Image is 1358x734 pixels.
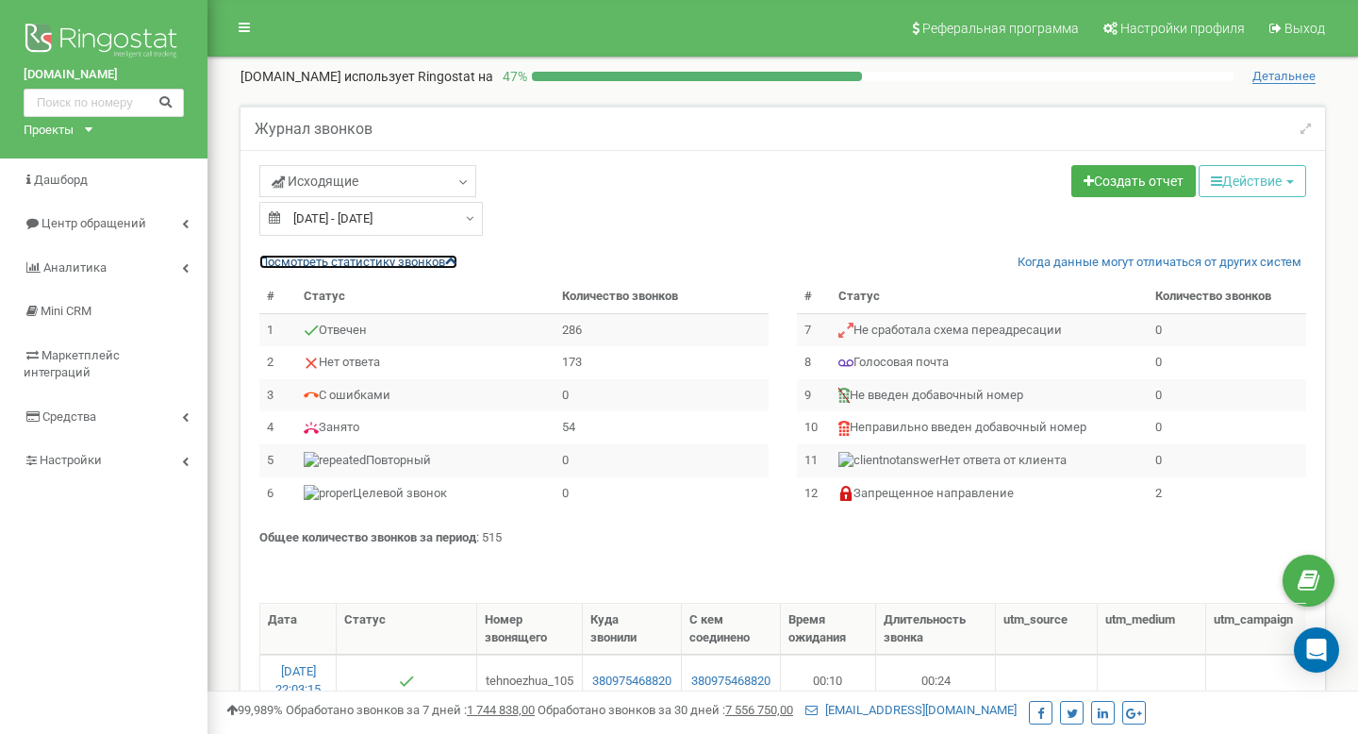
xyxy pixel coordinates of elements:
td: Не введен добавочный номер [831,379,1148,412]
span: Реферальная программа [922,21,1079,36]
td: Повторный [296,444,555,477]
a: Когда данные могут отличаться от других систем [1018,254,1301,272]
span: Выход [1284,21,1325,36]
img: Отвечен [304,323,319,338]
div: Проекты [24,122,74,140]
a: Создать отчет [1071,165,1196,197]
td: 5 [259,444,296,477]
a: Посмотреть cтатистику звонков [259,255,457,269]
td: tehnoezhua_105 [477,655,583,706]
span: Обработано звонков за 30 дней : [538,703,793,717]
td: 0 [555,477,769,510]
td: Занято [296,411,555,444]
td: 286 [555,313,769,346]
th: Количество звонков [555,280,769,313]
span: использует Ringostat на [344,69,493,84]
td: 1 [259,313,296,346]
span: 99,989% [226,703,283,717]
span: Дашборд [34,173,88,187]
span: Аналитика [43,260,107,275]
th: # [797,280,831,313]
td: 0 [1148,313,1306,346]
img: Нет ответа от клиента [838,452,939,470]
th: Статус [831,280,1148,313]
span: Настройки [40,453,102,467]
th: Количество звонков [1148,280,1306,313]
td: 11 [797,444,831,477]
th: С кем соединено [682,604,781,655]
span: Обработано звонков за 7 дней : [286,703,535,717]
td: 0 [1148,444,1306,477]
td: 6 [259,477,296,510]
td: 9 [797,379,831,412]
th: Куда звонили [583,604,681,655]
strong: Общее количество звонков за период [259,530,476,544]
img: Нет ответа [304,356,319,371]
td: 173 [555,346,769,379]
th: Время ожидания [781,604,877,655]
img: Отвечен [399,674,414,689]
td: С ошибками [296,379,555,412]
span: Средства [42,409,96,424]
a: 380975468820 [689,673,772,691]
img: Повторный [304,452,366,470]
td: 0 [1148,346,1306,379]
u: 7 556 750,00 [725,703,793,717]
span: Детальнее [1252,69,1316,84]
td: 54 [555,411,769,444]
button: Действие [1199,165,1306,197]
a: [DOMAIN_NAME] [24,66,184,84]
td: 0 [555,379,769,412]
h5: Журнал звонков [255,121,373,138]
th: Дата [260,604,337,655]
td: 0 [1148,379,1306,412]
p: [DOMAIN_NAME] [240,67,493,86]
span: Центр обращений [41,216,146,230]
td: 0 [1148,411,1306,444]
th: # [259,280,296,313]
img: Запрещенное направление [838,486,853,501]
td: Не сработала схема переадресации [831,313,1148,346]
td: Неправильно введен добавочный номер [831,411,1148,444]
img: Голосовая почта [838,356,853,371]
a: 380975468820 [590,673,672,691]
td: Отвечен [296,313,555,346]
span: Маркетплейс интеграций [24,348,120,380]
td: 2 [259,346,296,379]
img: С ошибками [304,388,319,403]
p: 47 % [493,67,532,86]
img: Не сработала схема переадресации [838,323,853,338]
img: Ringostat logo [24,19,184,66]
td: 00:24 [876,655,996,706]
td: 2 [1148,477,1306,510]
td: Голосовая почта [831,346,1148,379]
td: 4 [259,411,296,444]
span: Mini CRM [41,304,91,318]
th: Статус [337,604,477,655]
img: Не введен добавочный номер [838,388,850,403]
a: [DATE] 22:03:15 [275,664,321,696]
u: 1 744 838,00 [467,703,535,717]
img: Неправильно введен добавочный номер [838,421,850,436]
div: Open Intercom Messenger [1294,627,1339,673]
span: Настройки профиля [1120,21,1245,36]
th: utm_source [996,604,1097,655]
th: utm_medium [1098,604,1206,655]
td: 8 [797,346,831,379]
th: Номер звонящего [477,604,583,655]
td: 00:10 [781,655,877,706]
input: Поиск по номеру [24,89,184,117]
td: 7 [797,313,831,346]
td: Целевой звонок [296,477,555,510]
th: Длительность звонка [876,604,996,655]
td: 12 [797,477,831,510]
td: Нет ответа от клиента [831,444,1148,477]
th: utm_campaign [1206,604,1324,655]
a: [EMAIL_ADDRESS][DOMAIN_NAME] [805,703,1017,717]
td: Запрещенное направление [831,477,1148,510]
th: Статус [296,280,555,313]
img: Занято [304,421,319,436]
td: Нет ответа [296,346,555,379]
p: : 515 [259,529,1306,547]
td: 10 [797,411,831,444]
